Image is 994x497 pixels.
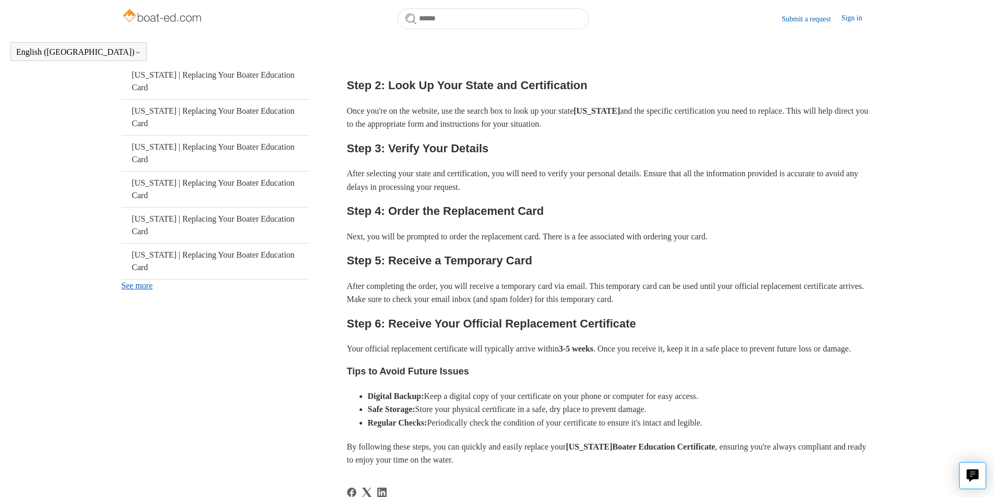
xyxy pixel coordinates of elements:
svg: Share this page on LinkedIn [377,488,387,497]
button: Live chat [959,462,986,489]
p: Your official replacement certificate will typically arrive within . Once you receive it, keep it... [347,342,873,356]
a: [US_STATE] | Replacing Your Boater Education Card [122,208,309,243]
strong: Safe Storage: [368,405,415,414]
p: Next, you will be prompted to order the replacement card. There is a fee associated with ordering... [347,230,873,244]
strong: [US_STATE] [566,442,612,451]
h2: Step 5: Receive a Temporary Card [347,251,873,270]
button: English ([GEOGRAPHIC_DATA]) [16,47,141,57]
a: [US_STATE] | Replacing Your Boater Education Card [122,100,309,135]
strong: [US_STATE] [573,106,620,115]
p: By following these steps, you can quickly and easily replace your , ensuring you're always compli... [347,440,873,467]
p: After selecting your state and certification, you will need to verify your personal details. Ensu... [347,167,873,193]
a: LinkedIn [377,488,387,497]
strong: Boater Education Certificate [613,442,715,451]
h3: Tips to Avoid Future Issues [347,364,873,379]
li: Periodically check the condition of your certificate to ensure it's intact and legible. [368,416,873,430]
strong: 3-5 weeks [559,344,593,353]
a: [US_STATE] | Replacing Your Boater Education Card [122,64,309,99]
a: Sign in [841,13,872,25]
a: [US_STATE] | Replacing Your Boater Education Card [122,244,309,279]
h2: Step 6: Receive Your Official Replacement Certificate [347,314,873,333]
a: X Corp [362,488,372,497]
li: Keep a digital copy of your certificate on your phone or computer for easy access. [368,390,873,403]
a: Submit a request [782,14,841,25]
h2: Step 2: Look Up Your State and Certification [347,76,873,94]
a: [US_STATE] | Replacing Your Boater Education Card [122,136,309,171]
strong: Regular Checks: [368,418,427,427]
h2: Step 3: Verify Your Details [347,139,873,157]
a: [US_STATE] | Replacing Your Boater Education Card [122,172,309,207]
h2: Step 4: Order the Replacement Card [347,202,873,220]
a: Facebook [347,488,356,497]
li: Store your physical certificate in a safe, dry place to prevent damage. [368,403,873,416]
strong: Digital Backup: [368,392,424,401]
p: After completing the order, you will receive a temporary card via email. This temporary card can ... [347,280,873,306]
svg: Share this page on Facebook [347,488,356,497]
input: Search [398,8,589,29]
img: Boat-Ed Help Center home page [122,6,205,27]
p: Once you're on the website, use the search box to look up your state and the specific certificati... [347,104,873,131]
a: See more [122,281,153,290]
svg: Share this page on X Corp [362,488,372,497]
